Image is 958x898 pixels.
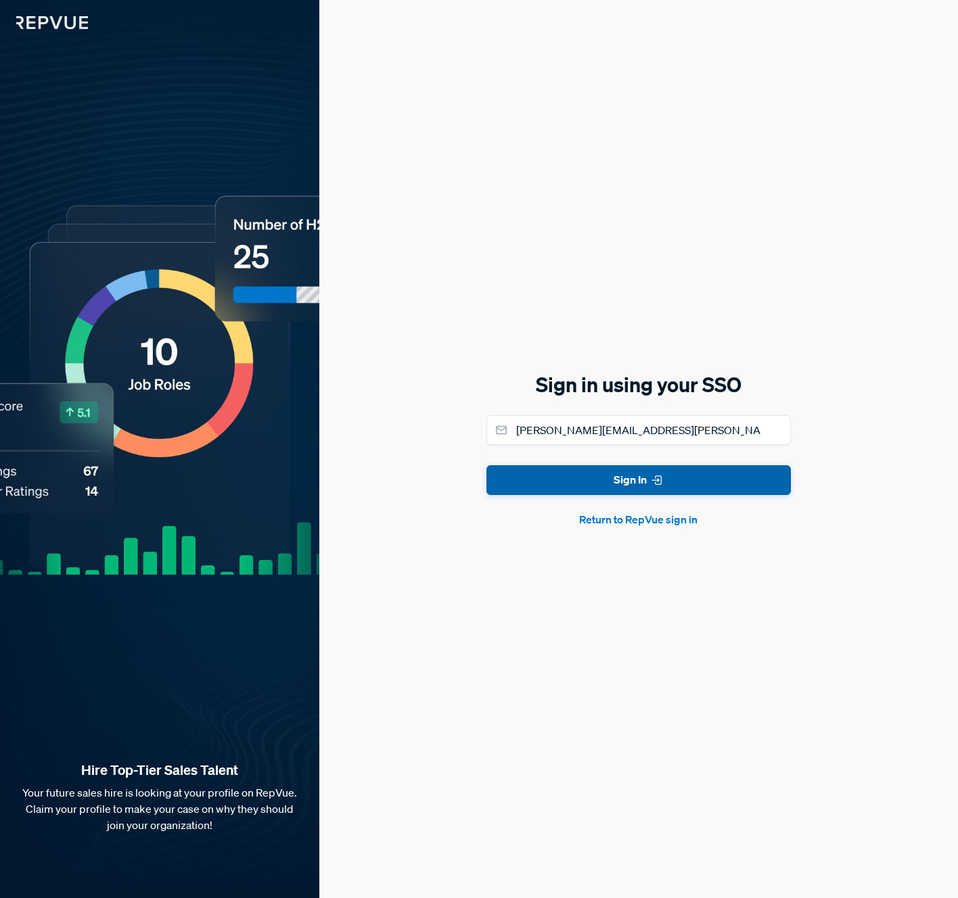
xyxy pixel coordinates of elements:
[486,415,791,445] input: Email address
[486,465,791,496] button: Sign In
[22,784,298,833] p: Your future sales hire is looking at your profile on RepVue. Claim your profile to make your case...
[486,511,791,527] button: Return to RepVue sign in
[22,761,298,779] strong: Hire Top-Tier Sales Talent
[486,371,791,399] h5: Sign in using your SSO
